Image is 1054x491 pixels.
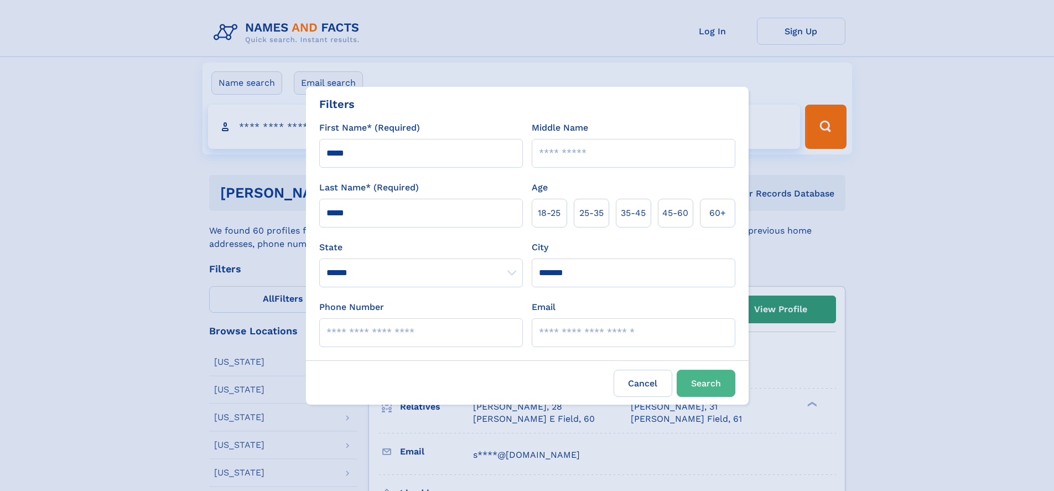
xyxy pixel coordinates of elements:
[677,370,735,397] button: Search
[614,370,672,397] label: Cancel
[621,206,646,220] span: 35‑45
[532,241,548,254] label: City
[579,206,604,220] span: 25‑35
[319,181,419,194] label: Last Name* (Required)
[319,241,523,254] label: State
[662,206,688,220] span: 45‑60
[319,96,355,112] div: Filters
[709,206,726,220] span: 60+
[319,301,384,314] label: Phone Number
[532,301,555,314] label: Email
[532,121,588,135] label: Middle Name
[538,206,560,220] span: 18‑25
[532,181,548,194] label: Age
[319,121,420,135] label: First Name* (Required)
